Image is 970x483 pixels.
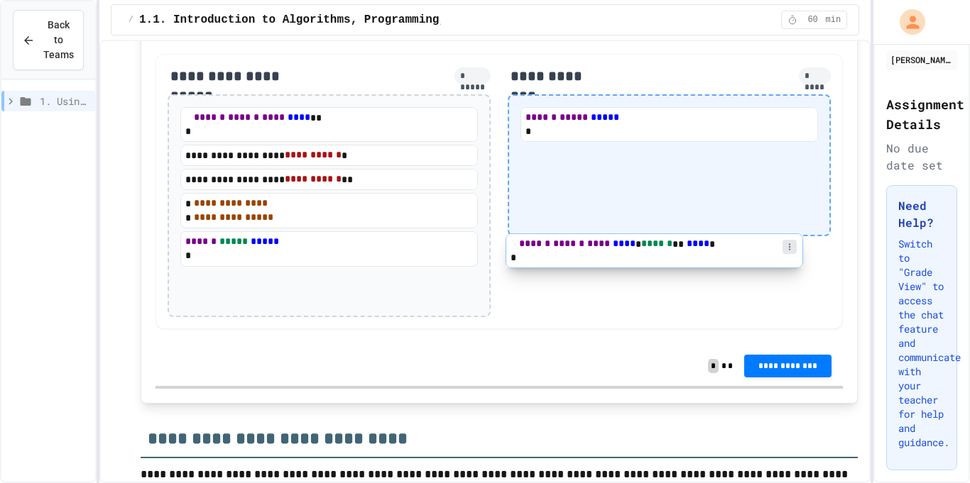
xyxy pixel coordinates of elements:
h2: Assignment Details [886,94,957,134]
span: Back to Teams [43,18,74,62]
p: Switch to "Grade View" to access the chat feature and communicate with your teacher for help and ... [898,237,945,450]
div: My Account [885,6,929,38]
span: min [826,14,841,26]
span: 1. Using Objects and Methods [40,94,89,109]
span: 60 [802,14,824,26]
span: / [129,14,133,26]
h3: Need Help? [898,197,945,231]
div: [PERSON_NAME] [890,53,953,66]
div: No due date set [886,140,957,174]
span: 1.1. Introduction to Algorithms, Programming, and Compilers [139,11,542,28]
button: Back to Teams [13,10,84,70]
